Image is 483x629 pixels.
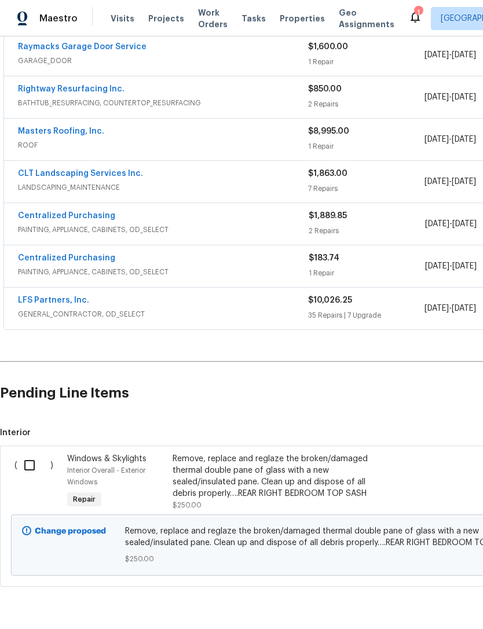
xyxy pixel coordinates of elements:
div: 1 Repair [308,56,424,68]
span: $8,995.00 [308,127,349,135]
span: [DATE] [425,262,449,270]
span: $1,863.00 [308,170,347,178]
span: Interior Overall - Exterior Windows [67,467,145,485]
span: [DATE] [452,304,476,312]
span: Properties [280,13,325,24]
span: [DATE] [425,178,449,186]
span: Work Orders [198,7,228,30]
span: GARAGE_DOOR [18,55,308,67]
div: 1 [414,7,422,19]
div: Remove, replace and reglaze the broken/damaged thermal double pane of glass with a new sealed/ins... [173,453,376,499]
div: 7 Repairs [308,183,424,194]
div: 1 Repair [309,267,425,279]
a: LFS Partners, Inc. [18,296,89,304]
span: [DATE] [452,93,476,101]
span: - [425,260,477,272]
span: $1,889.85 [309,212,347,220]
span: [DATE] [452,51,476,59]
span: [DATE] [452,135,476,144]
span: - [425,134,476,145]
span: [DATE] [452,262,477,270]
span: - [425,303,476,314]
span: $250.00 [173,502,202,509]
span: Windows & Skylights [67,455,147,463]
span: $1,600.00 [308,43,348,51]
span: LANDSCAPING_MAINTENANCE [18,182,308,193]
span: - [425,176,476,187]
span: Repair [68,494,100,505]
b: Change proposed [35,527,106,535]
div: 2 Repairs [309,225,425,237]
div: 1 Repair [308,141,424,152]
a: Centralized Purchasing [18,212,115,220]
div: 2 Repairs [308,98,424,110]
span: $850.00 [308,85,342,93]
span: ROOF [18,139,308,151]
span: Maestro [39,13,78,24]
span: - [425,91,476,103]
span: [DATE] [425,51,449,59]
span: Projects [148,13,184,24]
span: [DATE] [425,220,449,228]
span: [DATE] [452,220,477,228]
span: [DATE] [425,93,449,101]
span: [DATE] [452,178,476,186]
span: [DATE] [425,304,449,312]
div: 35 Repairs | 7 Upgrade [308,310,424,321]
span: $10,026.25 [308,296,352,304]
a: Rightway Resurfacing Inc. [18,85,125,93]
span: GENERAL_CONTRACTOR, OD_SELECT [18,308,308,320]
span: PAINTING, APPLIANCE, CABINETS, OD_SELECT [18,266,309,278]
span: Tasks [241,14,266,23]
span: PAINTING, APPLIANCE, CABINETS, OD_SELECT [18,224,309,236]
a: Centralized Purchasing [18,254,115,262]
span: - [425,49,476,61]
span: BATHTUB_RESURFACING, COUNTERTOP_RESURFACING [18,97,308,109]
span: Geo Assignments [339,7,394,30]
a: Masters Roofing, Inc. [18,127,104,135]
span: $183.74 [309,254,339,262]
a: CLT Landscaping Services Inc. [18,170,143,178]
div: ( ) [11,450,64,514]
span: Visits [111,13,134,24]
span: - [425,218,477,230]
span: [DATE] [425,135,449,144]
a: Raymacks Garage Door Service [18,43,147,51]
